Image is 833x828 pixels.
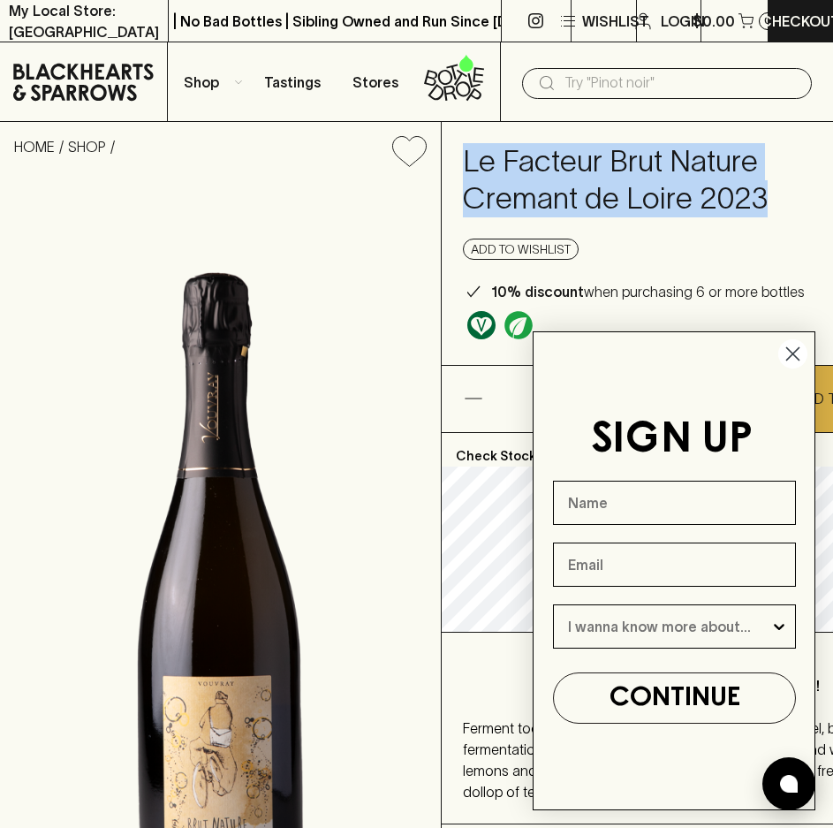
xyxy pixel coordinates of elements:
p: $0.00 [693,11,735,32]
input: Try "Pinot noir" [564,69,798,97]
button: CONTINUE [553,672,796,724]
input: I wanna know more about... [568,605,770,648]
button: Close dialog [777,338,808,369]
a: SHOP [68,139,106,155]
img: bubble-icon [780,775,798,793]
button: Shop [168,42,251,121]
p: when purchasing 6 or more bottles [491,281,805,302]
a: Tastings [251,42,334,121]
p: Login [661,11,705,32]
span: SIGN UP [591,420,753,460]
p: Shop [184,72,219,93]
p: Wishlist [582,11,649,32]
p: Stores [352,72,398,93]
a: Made without the use of any animal products. [463,307,500,344]
button: Add to wishlist [463,239,579,260]
div: FLYOUT Form [515,314,833,828]
img: Organic [504,311,533,339]
input: Name [553,481,796,525]
a: Stores [334,42,417,121]
button: Show Options [770,605,788,648]
img: Vegan [467,311,496,339]
input: Email [553,543,796,587]
a: HOME [14,139,55,155]
p: Tastings [264,72,321,93]
b: 10% discount [491,284,584,300]
button: Add to wishlist [385,129,434,174]
a: Organic [500,307,537,344]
